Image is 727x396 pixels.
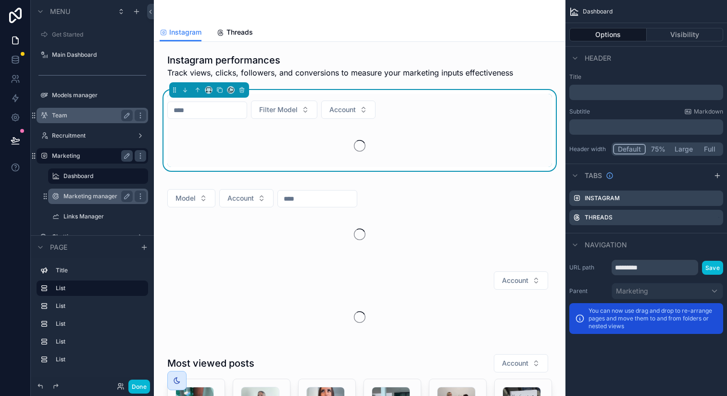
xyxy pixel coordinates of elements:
[128,380,150,394] button: Done
[169,27,201,37] span: Instagram
[569,287,608,295] label: Parent
[31,258,154,377] div: scrollable content
[569,119,723,135] div: scrollable content
[56,338,144,345] label: List
[56,302,144,310] label: List
[616,286,648,296] span: Marketing
[670,144,697,154] button: Large
[569,108,590,115] label: Subtitle
[160,24,201,42] a: Instagram
[56,284,140,292] label: List
[52,132,133,140] label: Recruitment
[251,101,317,119] button: Select Button
[217,24,253,43] a: Threads
[569,145,608,153] label: Header width
[585,53,611,63] span: Header
[63,213,146,220] label: Links Manager
[583,8,613,15] span: Dashboard
[52,233,133,241] label: Chatting
[613,144,646,154] button: Default
[684,108,723,115] a: Markdown
[52,112,129,119] label: Team
[569,73,723,81] label: Title
[612,283,723,299] button: Marketing
[694,108,723,115] span: Markdown
[569,264,608,271] label: URL path
[589,307,717,330] p: You can now use drag and drop to re-arrange pages and move them to and from folders or nested views
[569,85,723,100] div: scrollable content
[702,261,723,275] button: Save
[52,31,146,38] label: Get Started
[50,7,70,16] span: Menu
[226,27,253,37] span: Threads
[647,28,724,41] button: Visibility
[63,172,142,180] label: Dashboard
[56,320,144,328] label: List
[52,91,146,99] label: Models manager
[50,243,67,252] span: Page
[646,144,670,154] button: 75%
[697,144,722,154] button: Full
[52,51,146,59] label: Main Dashboard
[585,194,620,202] label: Instagram
[52,152,129,160] label: Marketing
[585,214,613,221] label: Threads
[321,101,376,119] button: Select Button
[56,356,144,363] label: List
[56,267,144,274] label: Title
[329,105,356,115] span: Account
[585,240,627,250] span: Navigation
[259,105,298,115] span: Filter Model
[569,28,647,41] button: Options
[63,192,129,200] label: Marketing manager
[585,171,602,180] span: Tabs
